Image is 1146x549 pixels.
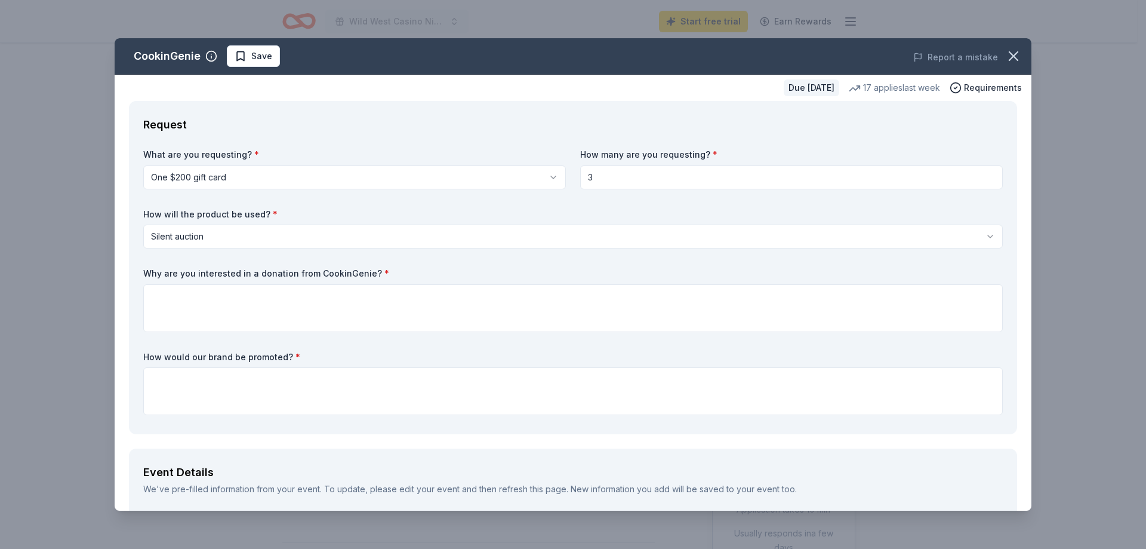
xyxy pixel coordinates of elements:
[950,81,1022,95] button: Requirements
[251,49,272,63] span: Save
[143,149,566,161] label: What are you requesting?
[143,482,1003,496] div: We've pre-filled information from your event. To update, please edit your event and then refresh ...
[580,149,1003,161] label: How many are you requesting?
[134,47,201,66] div: CookinGenie
[849,81,940,95] div: 17 applies last week
[913,50,998,65] button: Report a mistake
[143,351,1003,363] label: How would our brand be promoted?
[227,45,280,67] button: Save
[143,268,1003,280] label: Why are you interested in a donation from CookinGenie?
[143,463,1003,482] div: Event Details
[784,79,839,96] div: Due [DATE]
[143,208,1003,220] label: How will the product be used?
[143,115,1003,134] div: Request
[964,81,1022,95] span: Requirements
